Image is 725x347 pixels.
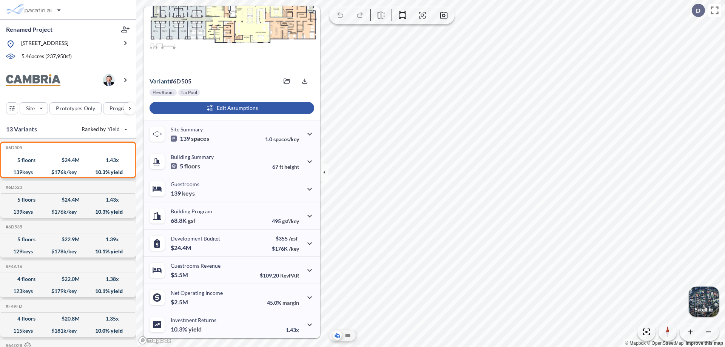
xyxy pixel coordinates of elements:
[4,185,22,190] h5: Click to copy the code
[171,162,200,170] p: 5
[647,341,683,346] a: OpenStreetMap
[272,245,299,252] p: $176K
[6,125,37,134] p: 13 Variants
[286,327,299,333] p: 1.43x
[110,105,131,112] p: Program
[171,262,221,269] p: Guestrooms Revenue
[171,217,196,224] p: 68.8K
[4,304,22,309] h5: Click to copy the code
[284,163,299,170] span: height
[171,154,214,160] p: Building Summary
[150,77,170,85] span: Variant
[696,7,700,14] p: D
[279,163,283,170] span: ft
[26,105,35,112] p: Site
[272,163,299,170] p: 67
[289,245,299,252] span: /key
[267,299,299,306] p: 45.0%
[188,325,202,333] span: yield
[188,217,196,224] span: gsf
[103,102,144,114] button: Program
[182,190,195,197] span: keys
[171,190,195,197] p: 139
[272,235,299,242] p: $355
[695,307,713,313] p: Satellite
[6,74,60,86] img: BrandImage
[171,290,223,296] p: Net Operating Income
[343,331,352,340] button: Site Plan
[282,218,299,224] span: gsf/key
[138,336,171,345] a: Mapbox homepage
[289,235,298,242] span: /gsf
[76,123,132,135] button: Ranked by Yield
[273,136,299,142] span: spaces/key
[171,244,193,251] p: $24.4M
[265,136,299,142] p: 1.0
[171,271,189,279] p: $5.5M
[150,77,191,85] p: # 6d505
[260,272,299,279] p: $109.20
[171,126,203,133] p: Site Summary
[171,208,212,214] p: Building Program
[333,331,342,340] button: Aerial View
[22,52,72,61] p: 5.46 acres ( 237,958 sf)
[103,74,115,86] img: user logo
[171,298,189,306] p: $2.5M
[4,224,22,230] h5: Click to copy the code
[686,341,723,346] a: Improve this map
[171,317,216,323] p: Investment Returns
[150,102,314,114] button: Edit Assumptions
[282,299,299,306] span: margin
[272,218,299,224] p: 495
[108,125,120,133] span: Yield
[171,135,209,142] p: 139
[20,102,48,114] button: Site
[171,235,220,242] p: Development Budget
[171,325,202,333] p: 10.3%
[21,39,68,49] p: [STREET_ADDRESS]
[280,272,299,279] span: RevPAR
[49,102,102,114] button: Prototypes Only
[181,89,197,96] p: No Pool
[625,341,646,346] a: Mapbox
[4,145,22,150] h5: Click to copy the code
[153,89,174,96] p: Flex Room
[171,181,199,187] p: Guestrooms
[6,25,52,34] p: Renamed Project
[4,264,22,269] h5: Click to copy the code
[184,162,200,170] span: floors
[689,287,719,317] img: Switcher Image
[191,135,209,142] span: spaces
[56,105,95,112] p: Prototypes Only
[689,287,719,317] button: Switcher ImageSatellite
